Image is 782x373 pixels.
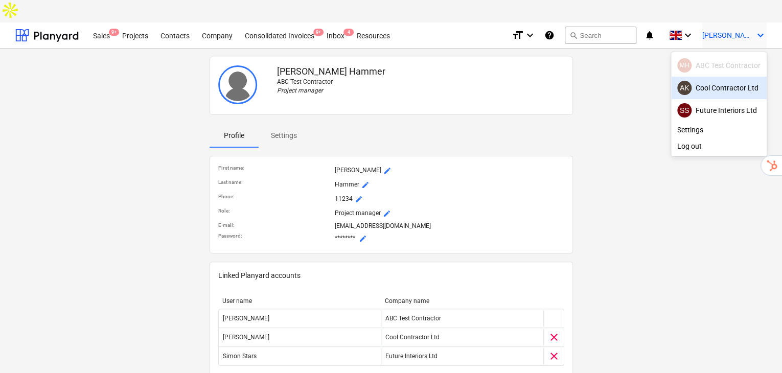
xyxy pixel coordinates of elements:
[677,81,761,95] div: Cool Contractor Ltd
[677,58,692,73] div: Mike Hammer
[677,103,692,118] div: Simon Stars
[677,81,692,95] div: Andres Kuuse
[671,122,767,138] div: Settings
[677,58,761,73] div: ABC Test Contractor
[680,84,689,92] span: AK
[671,138,767,154] div: Log out
[680,106,689,114] span: SS
[677,103,761,118] div: Future Interiors Ltd
[679,62,689,69] span: MH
